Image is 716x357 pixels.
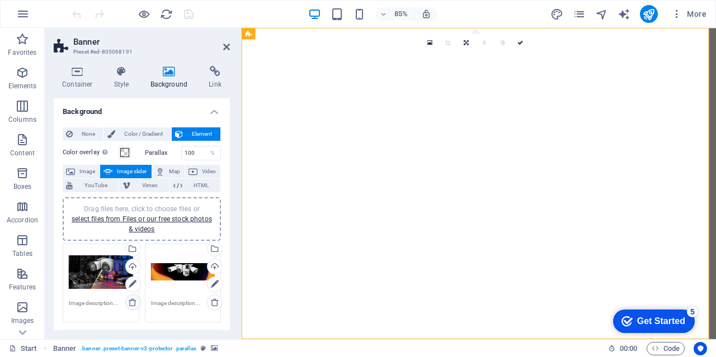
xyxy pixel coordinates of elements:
[8,48,36,57] p: Favorites
[475,34,493,51] a: Blur
[200,66,230,89] h4: Link
[78,165,96,178] span: Image
[8,82,37,91] p: Elements
[53,342,218,355] nav: breadcrumb
[63,179,119,192] button: YouTube
[608,342,638,355] h6: Session time
[134,179,166,192] span: Vimeo
[201,345,206,351] i: This element is a customizable preset
[76,179,115,192] span: YouTube
[151,250,215,294] div: 20221118011456_62919-o7TQezmjRLhLlb1DHvaKNg.jpg
[63,146,119,159] label: Color overlay
[80,2,91,13] div: 5
[72,215,212,233] a: select files from Files or our free stock photos & videos
[76,330,218,343] span: Remove all images
[421,9,431,19] i: On resize automatically adjust zoom level to fit chosen device.
[73,47,208,57] h3: Preset #ed-805068191
[652,342,680,355] span: Code
[7,216,38,225] p: Accordion
[573,7,586,21] button: pages
[550,8,563,21] i: Design (Ctrl+Alt+Y)
[76,127,100,141] span: None
[201,165,217,178] span: Video
[618,7,631,21] button: text_generator
[595,8,608,21] i: Navigator
[595,7,609,21] button: navigator
[628,344,629,353] span: :
[104,127,171,141] button: Color / Gradient
[185,165,220,178] button: Video
[186,179,217,192] span: HTML
[119,127,168,141] span: Color / Gradient
[142,66,201,89] h4: Background
[439,34,457,51] a: Crop mode
[159,7,173,21] button: reload
[11,316,34,325] p: Images
[375,7,415,21] button: 85%
[145,150,181,156] label: Parallax
[63,127,103,141] button: None
[172,127,220,141] button: Element
[10,149,35,158] p: Content
[186,127,217,141] span: Element
[667,5,711,23] button: More
[69,250,133,294] div: Hikvision-DS-2CE10KF0T-FS-y-DS-2CE70KF0T-MFS0-qbSBp2TRToy0M-XyXPeEWw.jpg
[511,34,529,51] a: Confirm ( Ctrl ⏎ )
[160,8,173,21] i: Reload page
[8,115,36,124] p: Columns
[63,165,100,178] button: Image
[30,12,78,22] div: Get Started
[168,165,181,178] span: Map
[119,179,169,192] button: Vimeo
[694,342,707,355] button: Usercentrics
[106,66,142,89] h4: Style
[63,330,221,343] button: Remove all images
[640,5,658,23] button: publish
[81,342,196,355] span: . banner .preset-banner-v3-protector .parallax
[6,6,88,29] div: Get Started 5 items remaining, 0% complete
[618,8,630,21] i: AI Writer
[573,8,586,21] i: Pages (Ctrl+Alt+S)
[493,34,511,51] a: Greyscale
[170,179,220,192] button: HTML
[73,37,230,47] h2: Banner
[9,342,37,355] a: Click to cancel selection. Double-click to open Pages
[421,34,439,51] a: Select files from the file manager, stock photos, or upload file(s)
[457,34,475,51] a: Change orientation
[54,98,230,118] h4: Background
[54,66,106,89] h4: Container
[550,7,564,21] button: design
[647,342,685,355] button: Code
[116,165,148,178] span: Image slider
[642,8,655,21] i: Publish
[671,8,706,20] span: More
[100,165,151,178] button: Image slider
[53,342,77,355] span: Click to select. Double-click to edit
[12,249,32,258] p: Tables
[205,146,220,160] div: %
[72,205,212,233] span: Drag files here, click to choose files or
[620,342,637,355] span: 00 00
[392,7,410,21] h6: 85%
[152,165,185,178] button: Map
[9,283,36,292] p: Features
[13,182,32,191] p: Boxes
[137,7,150,21] button: Click here to leave preview mode and continue editing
